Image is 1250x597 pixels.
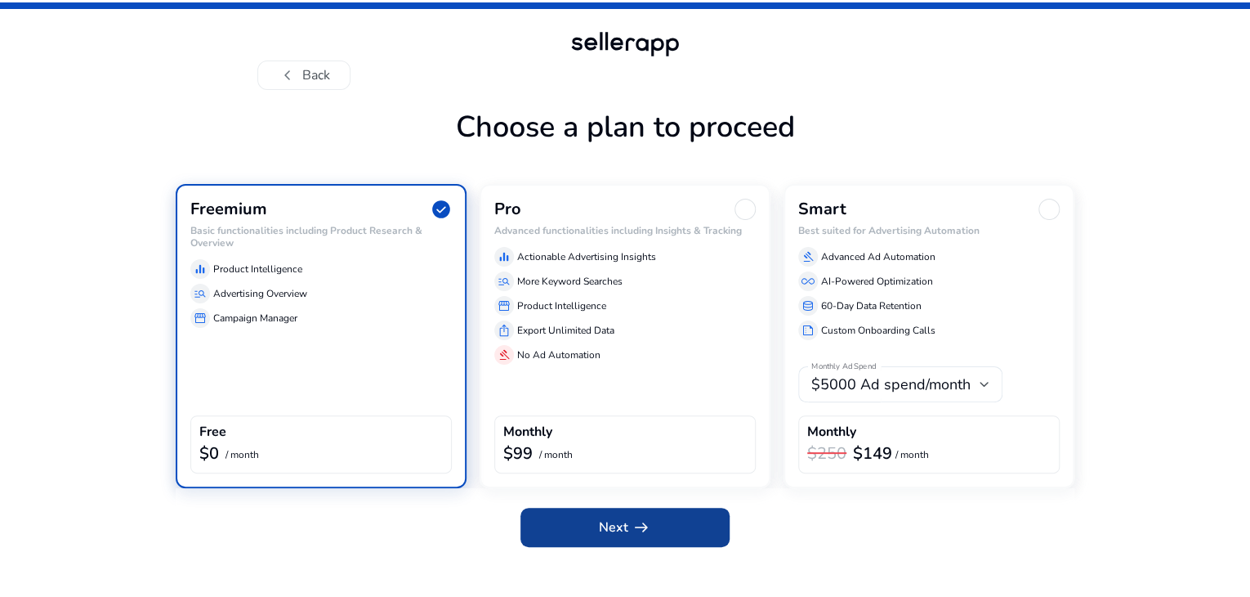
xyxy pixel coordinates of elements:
h3: $250 [807,444,846,464]
p: Export Unlimited Data [517,323,614,338]
span: chevron_left [278,65,297,85]
p: Advanced Ad Automation [821,249,935,264]
span: check_circle [431,199,452,220]
button: chevron_leftBack [257,61,350,90]
span: arrow_right_alt [632,518,651,537]
span: storefront [194,312,207,325]
p: 60-Day Data Retention [821,298,922,313]
span: equalizer [498,250,511,263]
b: $149 [853,442,892,465]
p: / month [895,450,929,460]
span: gavel [498,348,511,361]
h4: Free [199,424,226,440]
h3: Pro [494,200,521,219]
h3: Smart [798,200,846,219]
p: / month [539,450,573,460]
p: Actionable Advertising Insights [517,249,656,264]
span: equalizer [194,263,207,276]
mat-label: Monthly Ad Spend [811,361,876,373]
button: Nextarrow_right_alt [520,508,730,547]
span: Next [599,518,651,537]
p: / month [225,450,259,460]
p: AI-Powered Optimization [821,274,933,289]
h6: Best suited for Advertising Automation [798,225,1060,236]
span: manage_search [194,287,207,300]
b: $0 [199,442,219,465]
h1: Choose a plan to proceed [176,110,1074,184]
span: all_inclusive [801,275,815,288]
p: More Keyword Searches [517,274,623,289]
p: Product Intelligence [517,298,606,313]
b: $99 [503,442,533,465]
p: Product Intelligence [213,262,302,276]
h4: Monthly [503,424,552,440]
h6: Advanced functionalities including Insights & Tracking [494,225,756,236]
p: Campaign Manager [213,311,297,325]
h3: Freemium [190,200,267,219]
span: storefront [498,299,511,312]
h4: Monthly [807,424,856,440]
p: Custom Onboarding Calls [821,323,935,338]
span: ios_share [498,324,511,337]
h6: Basic functionalities including Product Research & Overview [190,225,452,249]
span: database [801,299,815,312]
span: $5000 Ad spend/month [811,375,971,394]
p: No Ad Automation [517,348,600,362]
span: summarize [801,324,815,337]
span: manage_search [498,275,511,288]
span: gavel [801,250,815,263]
p: Advertising Overview [213,286,307,301]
